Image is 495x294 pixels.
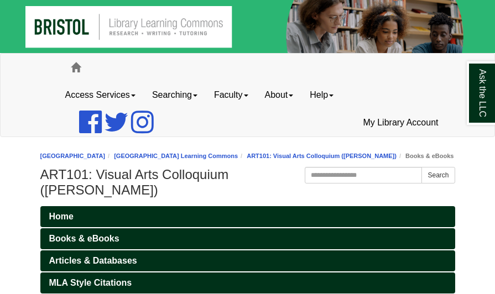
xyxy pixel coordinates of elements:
h1: ART101: Visual Arts Colloquium ([PERSON_NAME]) [40,167,455,198]
a: About [257,81,302,109]
a: Help [301,81,342,109]
a: My Library Account [355,109,446,136]
a: [GEOGRAPHIC_DATA] [40,153,106,159]
a: ART101: Visual Arts Colloquium ([PERSON_NAME]) [247,153,397,159]
nav: breadcrumb [40,151,455,161]
a: MLA Style Citations [40,272,455,293]
a: Faculty [206,81,257,109]
a: [GEOGRAPHIC_DATA] Learning Commons [114,153,238,159]
span: Articles & Databases [49,256,137,265]
span: Books & eBooks [49,234,119,243]
a: Home [40,206,455,227]
li: Books & eBooks [397,151,454,161]
a: Articles & Databases [40,250,455,271]
span: Home [49,212,74,221]
a: Access Services [57,81,144,109]
span: MLA Style Citations [49,278,132,287]
a: Searching [144,81,206,109]
a: Books & eBooks [40,228,455,249]
button: Search [421,167,455,183]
